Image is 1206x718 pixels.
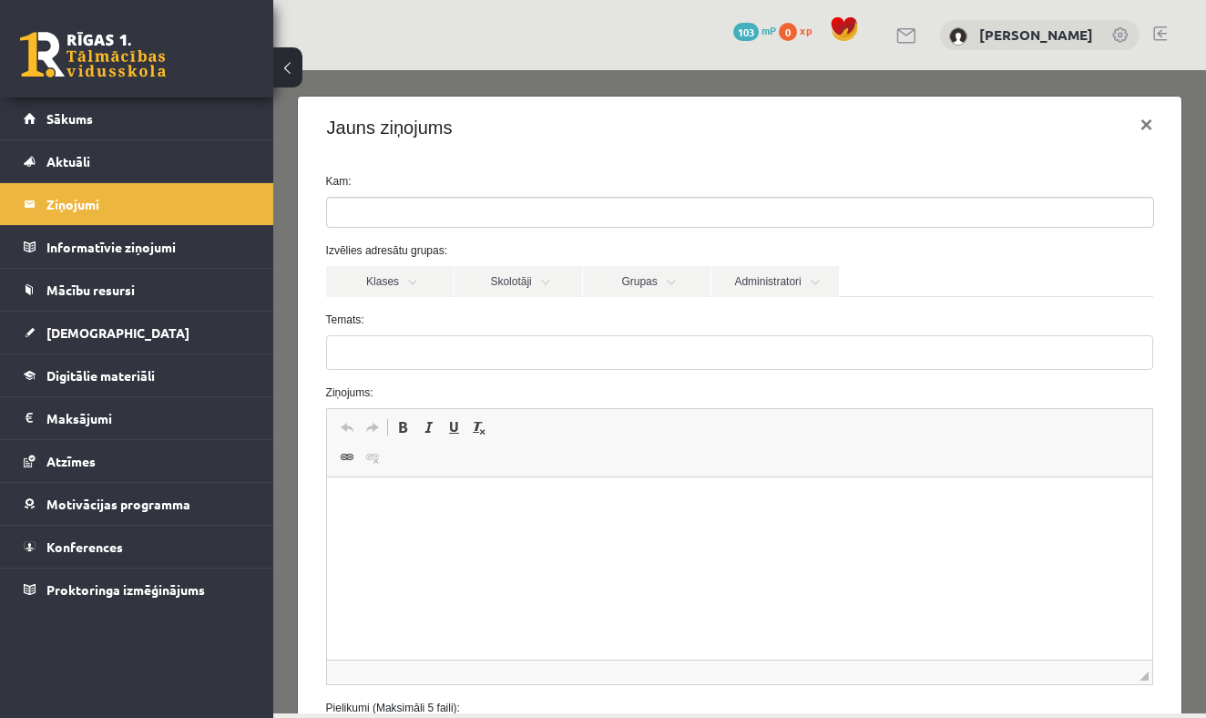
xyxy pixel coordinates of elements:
[46,496,190,512] span: Motivācijas programma
[46,538,123,555] span: Konferences
[39,241,894,258] label: Temats:
[24,483,250,525] a: Motivācijas programma
[61,375,87,399] a: Вставить/Редактировать ссылку (⌘+K)
[87,375,112,399] a: Убрать ссылку
[733,23,759,41] span: 103
[46,397,250,439] legend: Maksājumi
[949,27,967,46] img: Yulia Gorbacheva
[54,407,880,590] iframe: Визуальный текстовый редактор, wiswyg-editor-47434007360680-1760434618-564
[310,196,437,227] a: Grupas
[181,196,309,227] a: Skolotāji
[438,196,566,227] a: Administratori
[61,345,87,369] a: Отменить (⌘+Z)
[54,44,179,71] h4: Jauns ziņojums
[24,312,250,354] a: [DEMOGRAPHIC_DATA]
[39,630,894,646] label: Pielikumi (Maksimāli 5 faili):
[46,110,93,127] span: Sākums
[46,282,135,298] span: Mācību resursi
[39,172,894,189] label: Izvēlies adresātu grupas:
[800,23,812,37] span: xp
[142,345,168,369] a: Курсив (⌘+I)
[193,345,219,369] a: Убрать форматирование
[39,103,894,119] label: Kam:
[24,269,250,311] a: Mācību resursi
[24,354,250,396] a: Digitālie materiāli
[46,581,205,598] span: Proktoringa izmēģinājums
[761,23,776,37] span: mP
[24,183,250,225] a: Ziņojumi
[24,526,250,568] a: Konferences
[87,345,112,369] a: Повторить (⌘+Y)
[24,97,250,139] a: Sākums
[46,453,96,469] span: Atzīmes
[39,314,894,331] label: Ziņojums:
[24,440,250,482] a: Atzīmes
[979,26,1093,44] a: [PERSON_NAME]
[24,226,250,268] a: Informatīvie ziņojumi
[117,345,142,369] a: Полужирный (⌘+B)
[46,226,250,268] legend: Informatīvie ziņojumi
[46,183,250,225] legend: Ziņojumi
[20,32,166,77] a: Rīgas 1. Tālmācības vidusskola
[779,23,797,41] span: 0
[24,569,250,610] a: Proktoringa izmēģinājums
[46,324,189,341] span: [DEMOGRAPHIC_DATA]
[866,601,875,610] span: Перетащите для изменения размера
[53,196,180,227] a: Klases
[46,367,155,384] span: Digitālie materiāli
[24,140,250,182] a: Aktuāli
[733,23,776,37] a: 103 mP
[24,397,250,439] a: Maksājumi
[168,345,193,369] a: Подчеркнутый (⌘+U)
[852,29,894,80] button: ×
[46,153,90,169] span: Aktuāli
[779,23,821,37] a: 0 xp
